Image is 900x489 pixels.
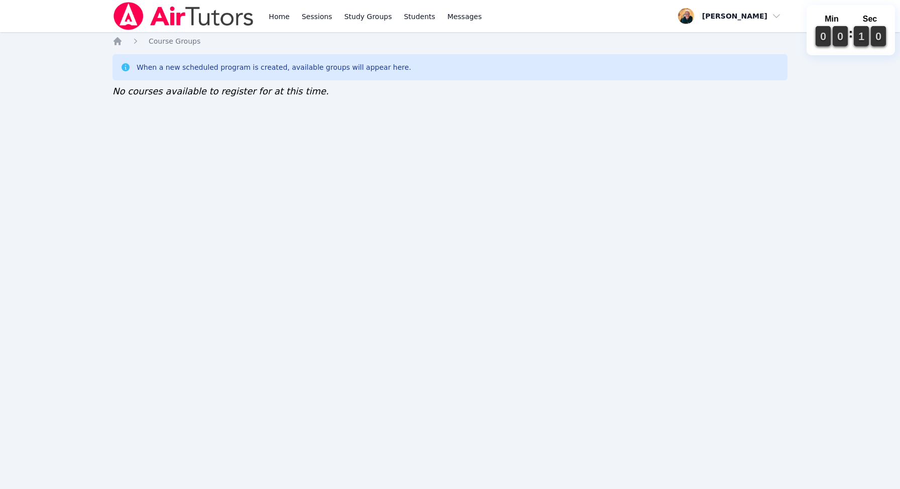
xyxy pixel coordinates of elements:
[113,36,788,46] nav: Breadcrumb
[149,37,200,45] span: Course Groups
[149,36,200,46] a: Course Groups
[113,2,255,30] img: Air Tutors
[137,62,411,72] div: When a new scheduled program is created, available groups will appear here.
[447,12,482,22] span: Messages
[113,86,329,96] span: No courses available to register for at this time.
